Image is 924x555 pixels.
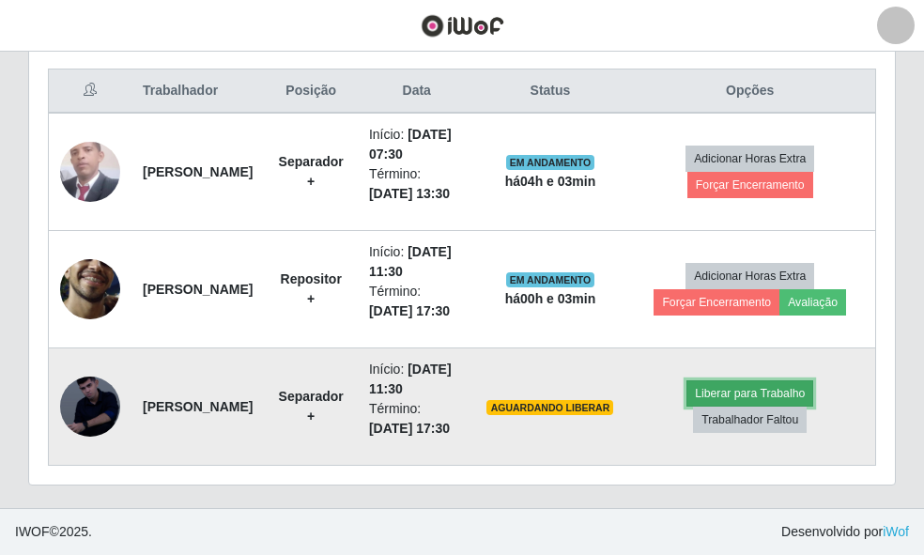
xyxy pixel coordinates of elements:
span: EM ANDAMENTO [506,155,595,170]
img: 1740078176473.jpeg [60,138,120,205]
time: [DATE] 07:30 [369,127,452,162]
strong: [PERSON_NAME] [143,399,253,414]
button: Adicionar Horas Extra [685,263,814,289]
th: Trabalhador [131,69,264,114]
span: IWOF [15,524,50,539]
button: Forçar Encerramento [687,172,813,198]
img: 1755034904390.jpeg [60,223,120,356]
th: Status [475,69,624,114]
strong: Separador + [279,154,344,189]
th: Opções [624,69,875,114]
time: [DATE] 11:30 [369,362,452,396]
th: Data [358,69,476,114]
time: [DATE] 17:30 [369,303,450,318]
button: Trabalhador Faltou [693,407,807,433]
strong: Repositor + [281,271,342,306]
span: Desenvolvido por [781,522,909,542]
span: EM ANDAMENTO [506,272,595,287]
button: Forçar Encerramento [654,289,779,316]
time: [DATE] 17:30 [369,421,450,436]
time: [DATE] 11:30 [369,244,452,279]
li: Início: [369,360,465,399]
th: Posição [264,69,357,114]
img: CoreUI Logo [421,14,504,38]
img: 1754448794930.jpeg [60,369,120,445]
strong: há 04 h e 03 min [505,174,596,189]
span: © 2025 . [15,522,92,542]
button: Avaliação [779,289,846,316]
li: Início: [369,125,465,164]
span: AGUARDANDO LIBERAR [486,400,613,415]
strong: há 00 h e 03 min [505,291,596,306]
strong: [PERSON_NAME] [143,164,253,179]
li: Término: [369,399,465,439]
a: iWof [883,524,909,539]
button: Liberar para Trabalho [686,380,813,407]
time: [DATE] 13:30 [369,186,450,201]
li: Término: [369,164,465,204]
li: Início: [369,242,465,282]
li: Término: [369,282,465,321]
strong: [PERSON_NAME] [143,282,253,297]
strong: Separador + [279,389,344,424]
button: Adicionar Horas Extra [685,146,814,172]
